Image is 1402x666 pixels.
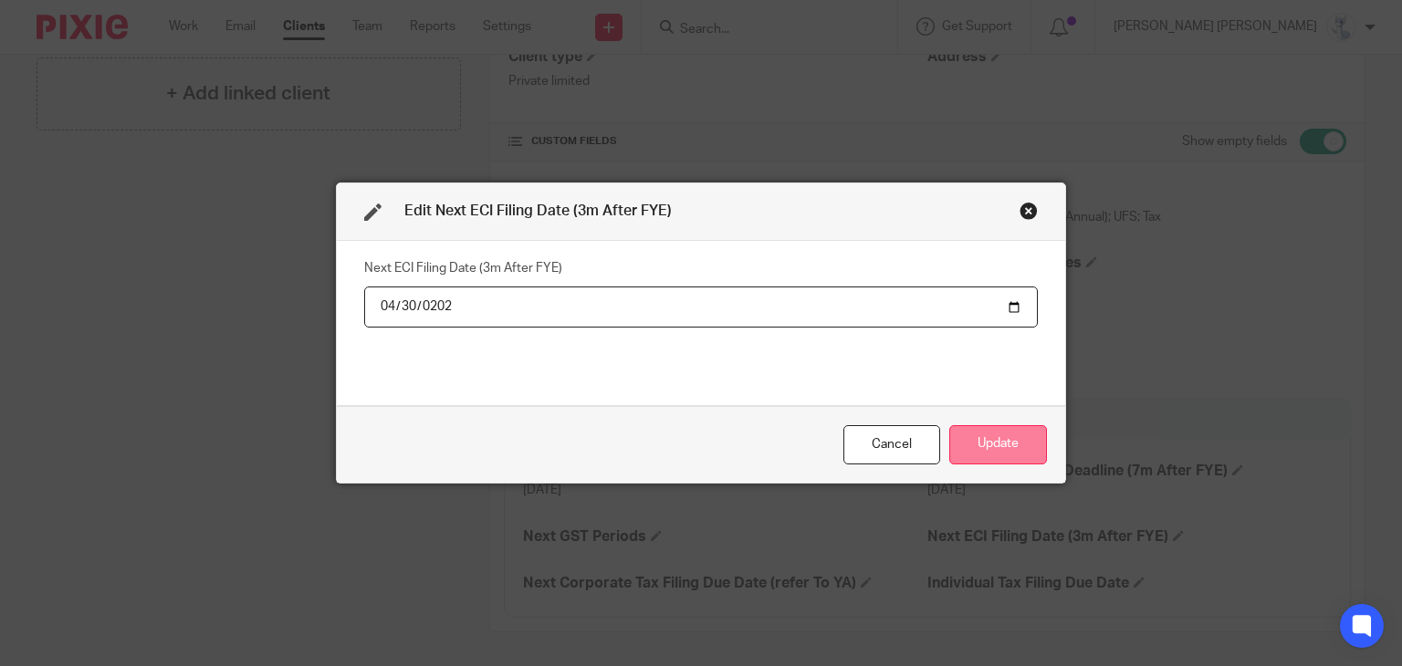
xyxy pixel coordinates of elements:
input: YYYY-MM-DD [364,286,1038,328]
span: Edit Next ECI Filing Date (3m After FYE) [404,203,672,218]
div: Close this dialog window [1020,202,1038,220]
button: Update [949,425,1047,464]
label: Next ECI Filing Date (3m After FYE) [364,259,562,277]
div: Close this dialog window [843,425,940,464]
